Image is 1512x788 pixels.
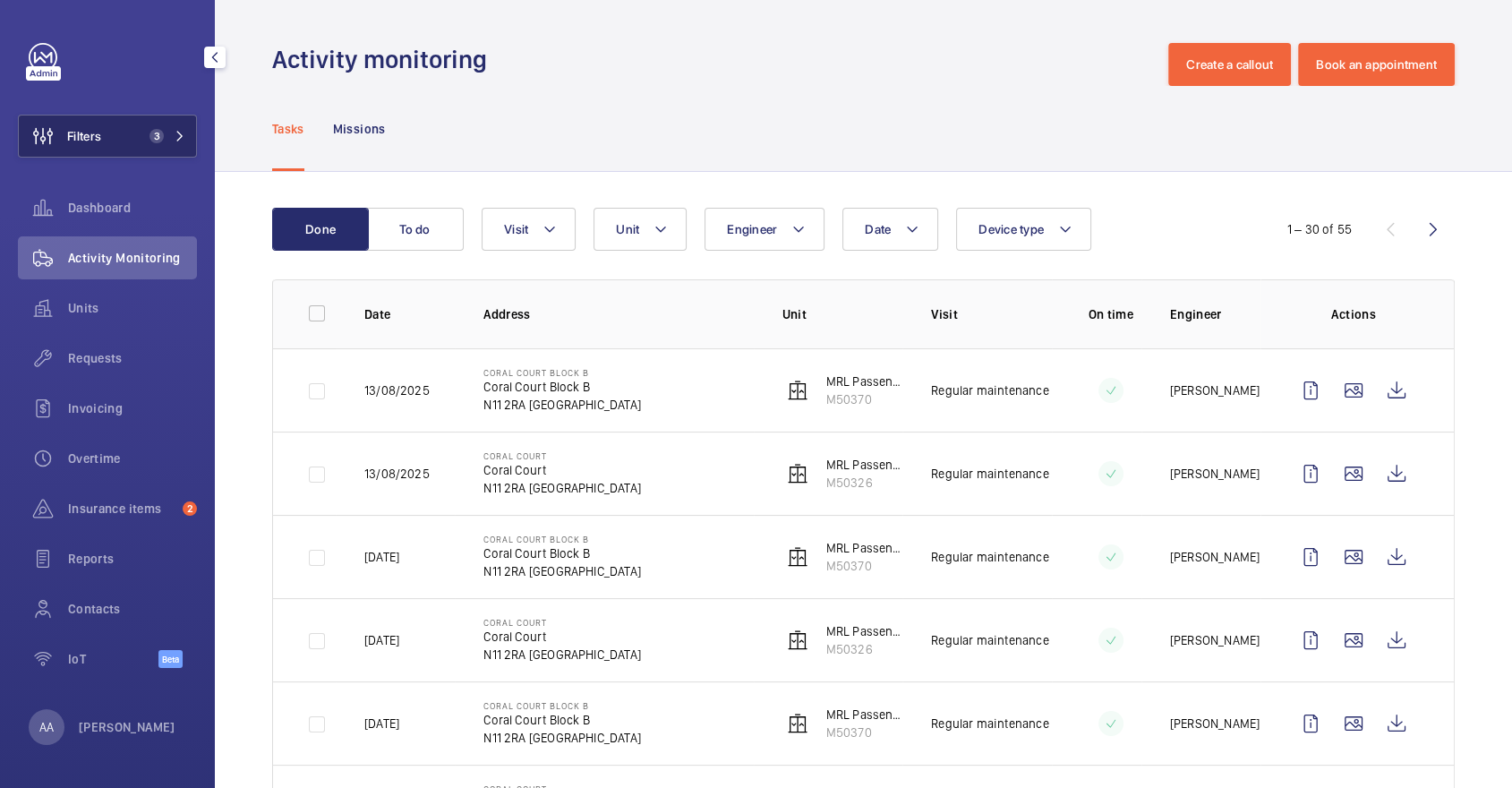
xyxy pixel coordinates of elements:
[364,305,455,323] p: Date
[364,548,399,566] p: [DATE]
[364,715,399,732] p: [DATE]
[865,222,891,236] span: Date
[68,349,197,367] span: Requests
[272,208,369,251] button: Done
[367,208,464,251] button: To do
[826,539,903,557] p: MRL Passenger Lift Block B
[158,650,183,668] span: Beta
[1287,220,1352,238] div: 1 – 30 of 55
[483,367,641,378] p: Coral Court Block B
[483,305,753,323] p: Address
[272,43,498,76] h1: Activity monitoring
[183,501,197,516] span: 2
[787,463,808,484] img: elevator.svg
[1289,305,1418,323] p: Actions
[826,456,903,474] p: MRL Passenger Lift
[787,546,808,568] img: elevator.svg
[272,120,304,138] p: Tasks
[727,222,777,236] span: Engineer
[68,450,197,467] span: Overtime
[787,380,808,401] img: elevator.svg
[68,500,175,518] span: Insurance items
[782,305,903,323] p: Unit
[931,465,1048,483] p: Regular maintenance
[826,640,903,658] p: M50326
[504,222,528,236] span: Visit
[787,630,808,651] img: elevator.svg
[483,562,641,580] p: N11 2RA [GEOGRAPHIC_DATA]
[1168,43,1291,86] button: Create a callout
[483,461,641,479] p: Coral Court
[483,544,641,562] p: Coral Court Block B
[1170,548,1260,566] p: [PERSON_NAME]
[826,622,903,640] p: MRL Passenger Lift
[364,381,430,399] p: 13/08/2025
[483,396,641,414] p: N11 2RA [GEOGRAPHIC_DATA]
[483,628,641,646] p: Coral Court
[79,718,175,736] p: [PERSON_NAME]
[67,127,101,145] span: Filters
[483,534,641,544] p: Coral Court Block B
[842,208,938,251] button: Date
[364,465,430,483] p: 13/08/2025
[826,706,903,724] p: MRL Passenger Lift Block B
[616,222,639,236] span: Unit
[1170,715,1260,732] p: [PERSON_NAME]
[956,208,1091,251] button: Device type
[68,249,197,267] span: Activity Monitoring
[68,650,158,668] span: IoT
[482,208,576,251] button: Visit
[483,711,641,729] p: Coral Court Block B
[826,724,903,741] p: M50370
[68,550,197,568] span: Reports
[483,729,641,747] p: N11 2RA [GEOGRAPHIC_DATA]
[931,548,1048,566] p: Regular maintenance
[68,600,197,618] span: Contacts
[364,631,399,649] p: [DATE]
[1298,43,1455,86] button: Book an appointment
[594,208,687,251] button: Unit
[483,646,641,664] p: N11 2RA [GEOGRAPHIC_DATA]
[826,557,903,575] p: M50370
[483,700,641,711] p: Coral Court Block B
[931,631,1048,649] p: Regular maintenance
[1170,465,1260,483] p: [PERSON_NAME]
[931,715,1048,732] p: Regular maintenance
[787,713,808,734] img: elevator.svg
[333,120,386,138] p: Missions
[931,305,1052,323] p: Visit
[826,390,903,408] p: M50370
[68,399,197,417] span: Invoicing
[931,381,1048,399] p: Regular maintenance
[705,208,824,251] button: Engineer
[39,718,54,736] p: AA
[826,373,903,390] p: MRL Passenger Lift Block B
[483,378,641,396] p: Coral Court Block B
[149,129,164,143] span: 3
[1170,381,1260,399] p: [PERSON_NAME]
[68,299,197,317] span: Units
[18,115,197,158] button: Filters3
[978,222,1044,236] span: Device type
[1081,305,1141,323] p: On time
[483,450,641,461] p: Coral Court
[1170,631,1260,649] p: [PERSON_NAME]
[68,199,197,217] span: Dashboard
[826,474,903,492] p: M50326
[483,479,641,497] p: N11 2RA [GEOGRAPHIC_DATA]
[483,617,641,628] p: Coral Court
[1170,305,1260,323] p: Engineer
